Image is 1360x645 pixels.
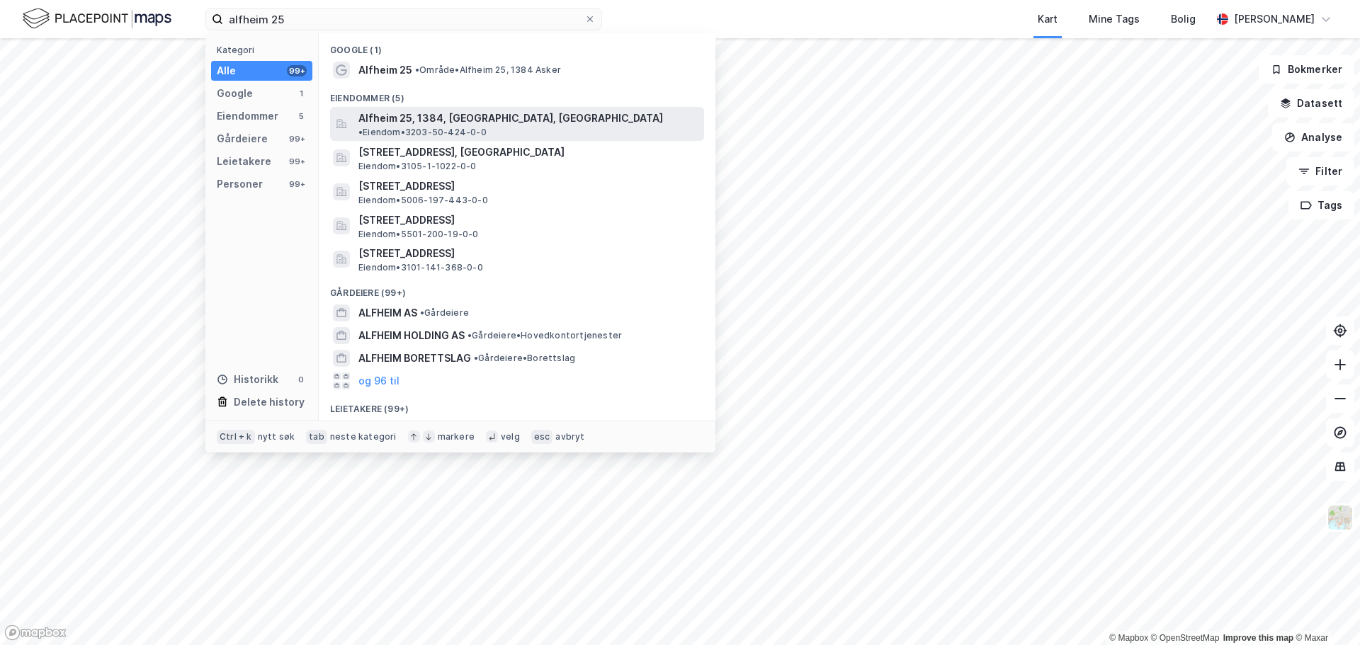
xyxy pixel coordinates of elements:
div: Eiendommer (5) [319,81,715,107]
div: Eiendommer [217,108,278,125]
div: Historikk [217,371,278,388]
div: Bolig [1171,11,1196,28]
div: Ctrl + k [217,430,255,444]
div: 1 [295,88,307,99]
div: Leietakere (99+) [319,392,715,418]
button: Filter [1286,157,1354,185]
span: • [420,307,424,318]
div: Personer [217,176,263,193]
div: Mine Tags [1089,11,1140,28]
a: OpenStreetMap [1151,633,1220,643]
div: nytt søk [258,431,295,443]
span: Eiendom • 5006-197-443-0-0 [358,195,488,206]
div: Google (1) [319,33,715,59]
button: Datasett [1268,89,1354,118]
span: Eiendom • 3105-1-1022-0-0 [358,161,477,172]
div: Kategori [217,45,312,55]
div: Delete history [234,394,305,411]
span: • [358,127,363,137]
div: 99+ [287,178,307,190]
div: 99+ [287,65,307,76]
span: Område • Alfheim 25, 1384 Asker [415,64,561,76]
div: velg [501,431,520,443]
img: Z [1327,504,1354,531]
span: [STREET_ADDRESS] [358,178,698,195]
a: Improve this map [1223,633,1293,643]
button: Bokmerker [1259,55,1354,84]
div: 99+ [287,156,307,167]
div: Gårdeiere (99+) [319,276,715,302]
span: ALFHEIM AS [358,304,417,321]
div: Leietakere [217,153,271,170]
div: Alle [217,62,236,79]
span: Alfheim 25 [358,62,412,79]
button: og 96 til [358,372,399,389]
span: [STREET_ADDRESS], [GEOGRAPHIC_DATA] [358,144,698,161]
span: ALFHEIM HOLDING AS [358,327,465,344]
div: 99+ [287,133,307,144]
button: Tags [1288,191,1354,219]
div: 5 [295,110,307,122]
span: Gårdeiere • Hovedkontortjenester [467,330,622,341]
div: tab [306,430,327,444]
div: Google [217,85,253,102]
div: 0 [295,374,307,385]
img: logo.f888ab2527a4732fd821a326f86c7f29.svg [23,6,171,31]
div: Kontrollprogram for chat [1289,577,1360,645]
div: markere [438,431,475,443]
input: Søk på adresse, matrikkel, gårdeiere, leietakere eller personer [223,8,584,30]
div: neste kategori [330,431,397,443]
a: Mapbox homepage [4,624,67,641]
span: Alfheim 25, 1384, [GEOGRAPHIC_DATA], [GEOGRAPHIC_DATA] [358,110,663,127]
div: esc [531,430,553,444]
div: avbryt [555,431,584,443]
span: Eiendom • 3203-50-424-0-0 [358,127,487,138]
span: Gårdeiere [420,307,469,319]
span: ALFHEIM BORETTSLAG [358,350,471,367]
a: Mapbox [1109,633,1148,643]
span: Eiendom • 5501-200-19-0-0 [358,229,479,240]
button: Analyse [1272,123,1354,152]
span: [STREET_ADDRESS] [358,245,698,262]
span: Eiendom • 3101-141-368-0-0 [358,262,483,273]
span: • [467,330,472,341]
div: Gårdeiere [217,130,268,147]
div: Kart [1038,11,1058,28]
span: • [474,353,478,363]
span: • [415,64,419,75]
span: Gårdeiere • Borettslag [474,353,575,364]
span: [STREET_ADDRESS] [358,212,698,229]
div: [PERSON_NAME] [1234,11,1315,28]
iframe: Chat Widget [1289,577,1360,645]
